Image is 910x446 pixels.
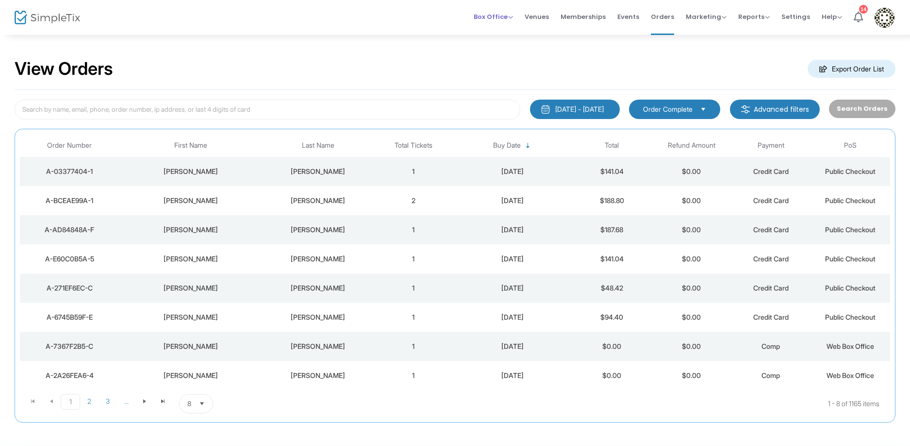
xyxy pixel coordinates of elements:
[753,167,789,175] span: Credit Card
[374,157,453,186] td: 1
[310,394,879,413] kendo-pager-info: 1 - 8 of 1165 items
[652,274,731,303] td: $0.00
[455,225,570,235] div: 8/13/2025
[781,4,810,29] span: Settings
[265,342,371,351] div: Arendt
[730,100,820,119] m-button: Advanced filters
[825,284,876,292] span: Public Checkout
[753,225,789,234] span: Credit Card
[15,58,113,80] h2: View Orders
[822,12,842,21] span: Help
[122,342,260,351] div: Marissa
[22,167,117,176] div: A-03377404-1
[374,134,453,157] th: Total Tickets
[455,196,570,206] div: 8/13/2025
[154,394,172,409] span: Go to the last page
[47,141,92,150] span: Order Number
[122,254,260,264] div: Albert
[652,134,731,157] th: Refund Amount
[122,312,260,322] div: Brianna
[187,399,191,409] span: 8
[761,342,780,350] span: Comp
[758,141,784,150] span: Payment
[61,394,80,410] span: Page 1
[455,254,570,264] div: 8/13/2025
[122,225,260,235] div: kathleen
[374,361,453,390] td: 1
[524,142,532,150] span: Sortable
[374,303,453,332] td: 1
[541,104,550,114] img: monthly
[825,255,876,263] span: Public Checkout
[827,342,874,350] span: Web Box Office
[122,283,260,293] div: Jacob
[374,332,453,361] td: 1
[808,60,895,78] m-button: Export Order List
[859,5,868,14] div: 14
[135,394,154,409] span: Go to the next page
[374,215,453,244] td: 1
[20,134,890,390] div: Data table
[651,4,674,29] span: Orders
[652,186,731,215] td: $0.00
[652,361,731,390] td: $0.00
[455,371,570,380] div: 8/12/2025
[530,100,620,119] button: [DATE] - [DATE]
[617,4,639,29] span: Events
[825,167,876,175] span: Public Checkout
[525,4,549,29] span: Venues
[374,274,453,303] td: 1
[825,313,876,321] span: Public Checkout
[122,196,260,206] div: Anne
[753,196,789,205] span: Credit Card
[455,167,570,176] div: 8/13/2025
[455,342,570,351] div: 8/12/2025
[555,104,604,114] div: [DATE] - [DATE]
[174,141,207,150] span: First Name
[761,371,780,379] span: Comp
[652,215,731,244] td: $0.00
[265,167,371,176] div: Evans
[455,312,570,322] div: 8/12/2025
[117,394,135,409] span: Page 4
[159,397,167,405] span: Go to the last page
[561,4,606,29] span: Memberships
[374,186,453,215] td: 2
[753,255,789,263] span: Credit Card
[753,284,789,292] span: Credit Card
[265,225,371,235] div: spiller
[22,371,117,380] div: A-2A26FEA6-4
[22,196,117,206] div: A-BCEAE99A-1
[741,104,750,114] img: filter
[738,12,770,21] span: Reports
[455,283,570,293] div: 8/12/2025
[686,12,727,21] span: Marketing
[493,141,521,150] span: Buy Date
[141,397,149,405] span: Go to the next page
[195,395,209,413] button: Select
[265,254,371,264] div: Pesqueira
[827,371,874,379] span: Web Box Office
[652,332,731,361] td: $0.00
[844,141,857,150] span: PoS
[80,394,99,409] span: Page 2
[15,100,520,120] input: Search by name, email, phone, order number, ip address, or last 4 digits of card
[374,244,453,274] td: 1
[302,141,334,150] span: Last Name
[753,313,789,321] span: Credit Card
[572,361,652,390] td: $0.00
[572,157,652,186] td: $141.04
[22,312,117,322] div: A-6745B59F-E
[122,371,260,380] div: Judith
[572,215,652,244] td: $187.68
[572,186,652,215] td: $188.80
[122,167,260,176] div: Kathleen
[572,303,652,332] td: $94.40
[652,157,731,186] td: $0.00
[825,196,876,205] span: Public Checkout
[265,312,371,322] div: Gordon
[825,225,876,234] span: Public Checkout
[265,196,371,206] div: Koepf
[265,283,371,293] div: Shaw
[474,12,513,21] span: Box Office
